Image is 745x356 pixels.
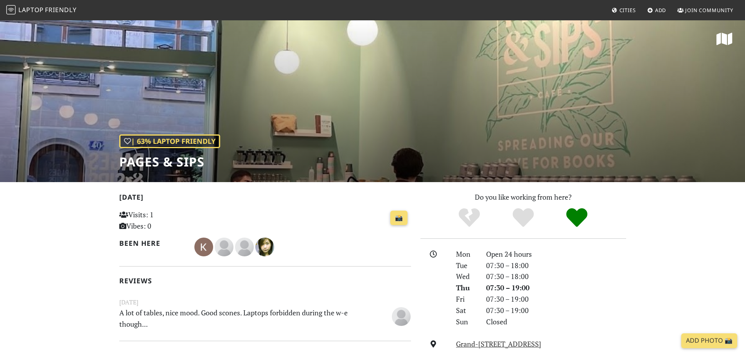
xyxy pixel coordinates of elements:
[451,282,481,293] div: Thu
[390,211,408,225] a: 📸
[685,7,733,14] span: Join Community
[45,5,76,14] span: Friendly
[456,339,541,349] a: Grand-[STREET_ADDRESS]
[481,271,631,282] div: 07:30 – 18:00
[681,333,737,348] a: Add Photo 📸
[481,260,631,271] div: 07:30 – 18:00
[481,249,631,260] div: Open 24 hours
[235,238,254,256] img: blank-535327c66bd565773addf3077783bbfce4b00ec00e9fd257753287c682c7fa38.png
[235,242,255,251] span: Gent Rifié
[451,271,481,282] div: Wed
[609,3,639,17] a: Cities
[655,7,666,14] span: Add
[674,3,736,17] a: Join Community
[215,238,233,256] img: blank-535327c66bd565773addf3077783bbfce4b00ec00e9fd257753287c682c7fa38.png
[194,242,215,251] span: Kristin D
[255,242,274,251] span: Carine Yuen
[115,297,416,307] small: [DATE]
[215,242,235,251] span: Isabel Ebsary
[451,249,481,260] div: Mon
[420,191,626,203] p: Do you like working from here?
[119,134,220,148] div: | 63% Laptop Friendly
[18,5,44,14] span: Laptop
[496,207,550,229] div: Yes
[392,307,411,326] img: blank-535327c66bd565773addf3077783bbfce4b00ec00e9fd257753287c682c7fa38.png
[550,207,604,229] div: Definitely!
[115,307,366,330] p: A lot of tables, nice mood. Good scones. Laptops forbidden during the w-e though...
[644,3,670,17] a: Add
[451,316,481,327] div: Sun
[194,238,213,256] img: 5946-kristin.jpg
[119,277,411,285] h2: Reviews
[481,293,631,305] div: 07:30 – 19:00
[6,5,16,14] img: LaptopFriendly
[619,7,636,14] span: Cities
[255,238,274,256] img: 5232-carine.jpg
[451,260,481,271] div: Tue
[119,154,220,169] h1: Pages & Sips
[442,207,496,229] div: No
[451,293,481,305] div: Fri
[392,311,411,320] span: Gent Rifié
[119,193,411,204] h2: [DATE]
[481,305,631,316] div: 07:30 – 19:00
[481,282,631,293] div: 07:30 – 19:00
[481,316,631,327] div: Closed
[6,4,77,17] a: LaptopFriendly LaptopFriendly
[451,305,481,316] div: Sat
[119,239,185,247] h2: Been here
[119,209,210,232] p: Visits: 1 Vibes: 0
